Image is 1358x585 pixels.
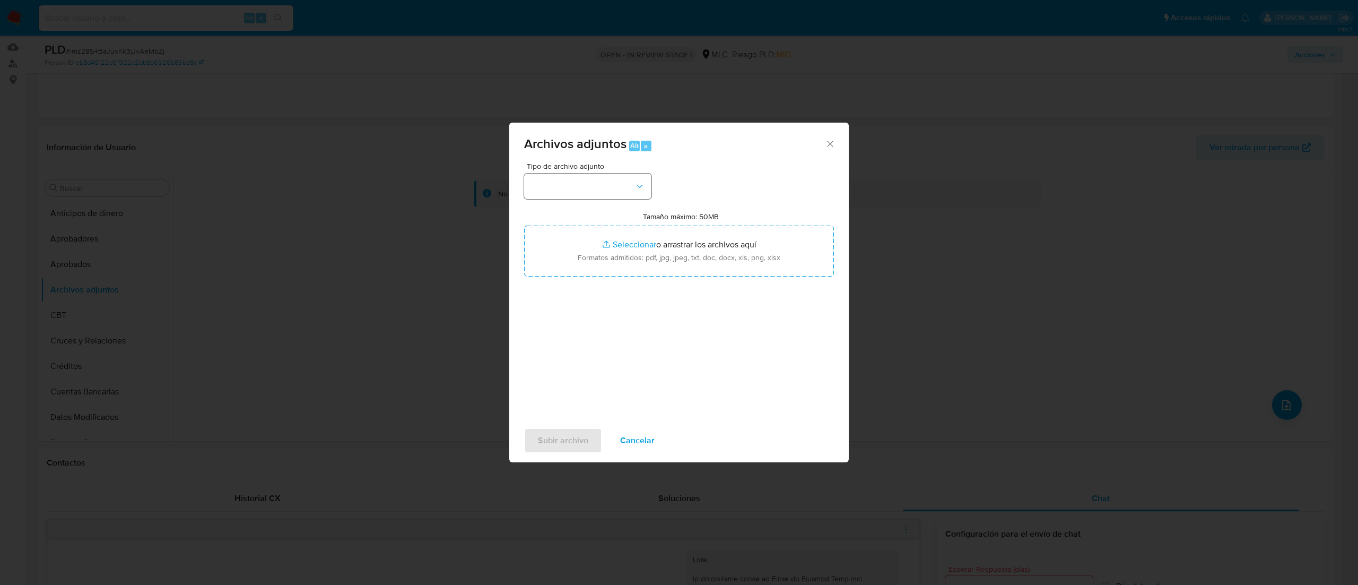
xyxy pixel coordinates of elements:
label: Tamaño máximo: 50MB [643,212,719,221]
span: a [644,141,648,151]
button: Cancelar [606,428,668,453]
span: Tipo de archivo adjunto [527,162,654,170]
span: Archivos adjuntos [524,134,626,153]
span: Cancelar [620,429,655,452]
span: Alt [630,141,639,151]
button: Cerrar [825,139,834,148]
